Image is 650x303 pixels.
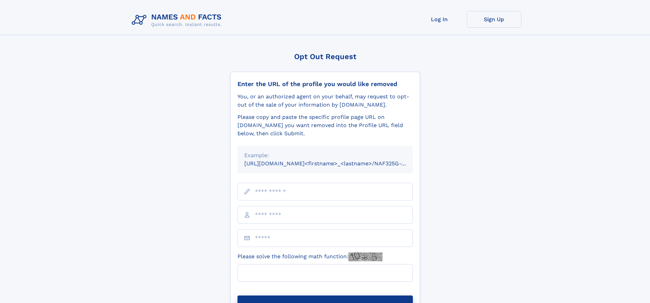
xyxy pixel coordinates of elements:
[237,80,413,88] div: Enter the URL of the profile you would like removed
[237,93,413,109] div: You, or an authorized agent on your behalf, may request to opt-out of the sale of your informatio...
[230,52,420,61] div: Opt Out Request
[237,252,382,261] label: Please solve the following math function:
[244,160,426,167] small: [URL][DOMAIN_NAME]<firstname>_<lastname>/NAF325G-xxxxxxxx
[412,11,467,28] a: Log In
[129,11,227,29] img: Logo Names and Facts
[237,113,413,138] div: Please copy and paste the specific profile page URL on [DOMAIN_NAME] you want removed into the Pr...
[467,11,521,28] a: Sign Up
[244,151,406,160] div: Example:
